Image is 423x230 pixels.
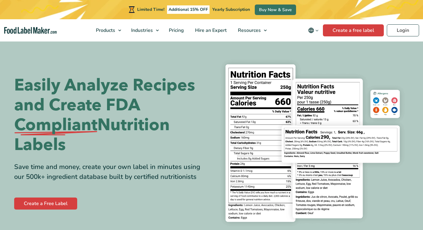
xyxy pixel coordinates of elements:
h1: Easily Analyze Recipes and Create FDA Nutrition Labels [14,75,207,155]
div: Save time and money, create your own label in minutes using our 500k+ ingredient database built b... [14,162,207,182]
a: Resources [232,19,270,41]
button: Change language [304,24,323,36]
a: Products [90,19,124,41]
a: Pricing [163,19,188,41]
span: Yearly Subscription [212,7,250,12]
span: Industries [129,27,153,34]
span: Limited Time! [137,7,164,12]
span: Additional 15% OFF [167,5,210,14]
a: Buy Now & Save [255,5,296,15]
span: Products [94,27,116,34]
span: Hire an Expert [193,27,227,34]
span: Resources [236,27,261,34]
a: Create a free label [323,24,384,36]
a: Industries [126,19,162,41]
a: Login [387,24,419,36]
span: Compliant [14,115,97,135]
a: Create a Free Label [14,198,77,210]
a: Food Label Maker homepage [4,27,57,34]
span: Pricing [167,27,185,34]
a: Hire an Expert [190,19,231,41]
